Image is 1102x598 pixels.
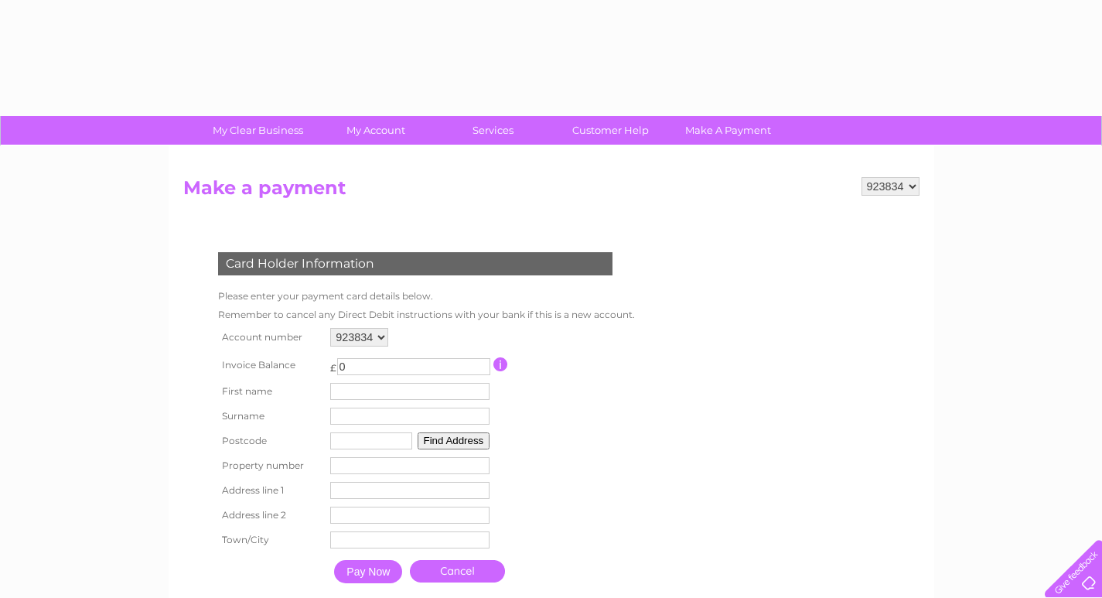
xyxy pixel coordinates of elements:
[214,404,327,429] th: Surname
[312,116,439,145] a: My Account
[194,116,322,145] a: My Clear Business
[410,560,505,583] a: Cancel
[214,350,327,379] th: Invoice Balance
[214,503,327,528] th: Address line 2
[214,324,327,350] th: Account number
[334,560,402,583] input: Pay Now
[330,354,336,374] td: £
[214,429,327,453] th: Postcode
[214,287,639,306] td: Please enter your payment card details below.
[664,116,792,145] a: Make A Payment
[214,306,639,324] td: Remember to cancel any Direct Debit instructions with your bank if this is a new account.
[214,528,327,552] th: Town/City
[214,379,327,404] th: First name
[214,453,327,478] th: Property number
[547,116,674,145] a: Customer Help
[218,252,612,275] div: Card Holder Information
[418,432,490,449] button: Find Address
[214,478,327,503] th: Address line 1
[493,357,508,371] input: Information
[429,116,557,145] a: Services
[183,177,919,207] h2: Make a payment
